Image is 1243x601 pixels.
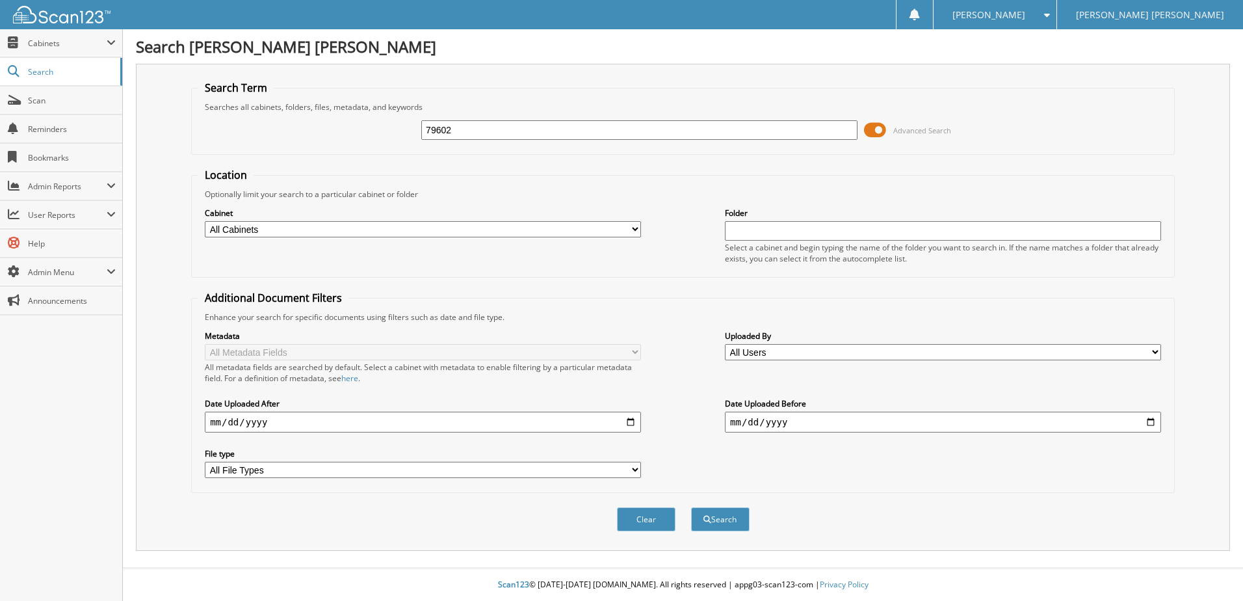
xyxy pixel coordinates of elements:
span: [PERSON_NAME] [952,11,1025,19]
iframe: Chat Widget [1178,539,1243,601]
div: All metadata fields are searched by default. Select a cabinet with metadata to enable filtering b... [205,362,641,384]
legend: Additional Document Filters [198,291,348,305]
label: File type [205,448,641,459]
span: Announcements [28,295,116,306]
input: end [725,412,1161,433]
div: Select a cabinet and begin typing the name of the folder you want to search in. If the name match... [725,242,1161,264]
img: scan123-logo-white.svg [13,6,111,23]
span: User Reports [28,209,107,220]
label: Date Uploaded After [205,398,641,409]
h1: Search [PERSON_NAME] [PERSON_NAME] [136,36,1230,57]
div: Searches all cabinets, folders, files, metadata, and keywords [198,101,1168,113]
legend: Search Term [198,81,274,95]
span: Search [28,66,114,77]
span: Admin Menu [28,267,107,278]
span: [PERSON_NAME] [PERSON_NAME] [1076,11,1224,19]
span: Bookmarks [28,152,116,163]
span: Cabinets [28,38,107,49]
span: Admin Reports [28,181,107,192]
label: Cabinet [205,207,641,219]
a: here [341,373,358,384]
a: Privacy Policy [820,579,869,590]
span: Help [28,238,116,249]
div: © [DATE]-[DATE] [DOMAIN_NAME]. All rights reserved | appg03-scan123-com | [123,569,1243,601]
span: Advanced Search [893,126,951,135]
button: Search [691,507,750,531]
label: Folder [725,207,1161,219]
label: Uploaded By [725,330,1161,341]
input: start [205,412,641,433]
label: Date Uploaded Before [725,398,1161,409]
span: Reminders [28,124,116,135]
div: Optionally limit your search to a particular cabinet or folder [198,189,1168,200]
legend: Location [198,168,254,182]
label: Metadata [205,330,641,341]
button: Clear [617,507,675,531]
div: Enhance your search for specific documents using filters such as date and file type. [198,312,1168,323]
span: Scan123 [498,579,529,590]
span: Scan [28,95,116,106]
